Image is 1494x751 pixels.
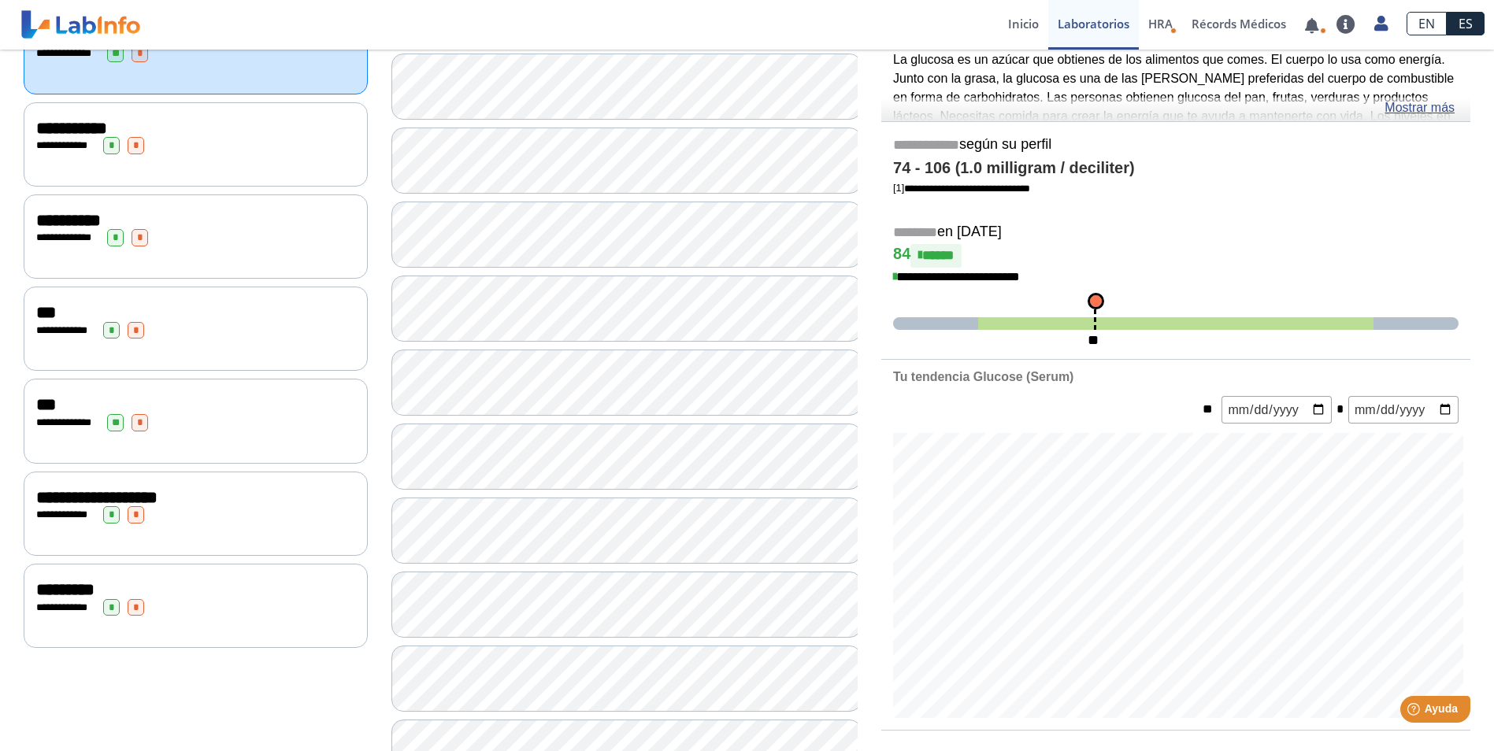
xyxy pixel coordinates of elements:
h4: 84 [893,244,1459,268]
iframe: Help widget launcher [1354,690,1477,734]
h5: según su perfil [893,136,1459,154]
a: Mostrar más [1385,98,1455,117]
a: ES [1447,12,1485,35]
p: La glucosa es un azúcar que obtienes de los alimentos que comes. El cuerpo lo usa como energía. J... [893,50,1459,164]
span: HRA [1148,16,1173,31]
input: mm/dd/yyyy [1348,396,1459,424]
input: mm/dd/yyyy [1222,396,1332,424]
a: EN [1407,12,1447,35]
b: Tu tendencia Glucose (Serum) [893,370,1073,383]
h5: en [DATE] [893,224,1459,242]
h4: 74 - 106 (1.0 milligram / deciliter) [893,159,1459,178]
a: [1] [893,182,1030,194]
